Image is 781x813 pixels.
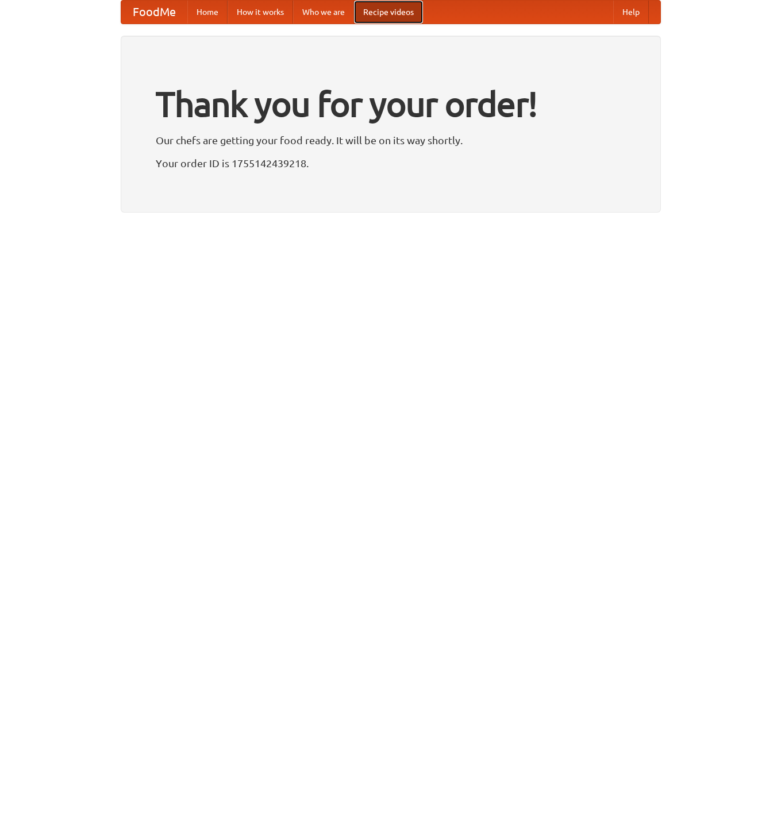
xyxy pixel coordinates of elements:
[156,76,626,132] h1: Thank you for your order!
[156,132,626,149] p: Our chefs are getting your food ready. It will be on its way shortly.
[121,1,187,24] a: FoodMe
[293,1,354,24] a: Who we are
[354,1,423,24] a: Recipe videos
[228,1,293,24] a: How it works
[156,155,626,172] p: Your order ID is 1755142439218.
[613,1,649,24] a: Help
[187,1,228,24] a: Home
